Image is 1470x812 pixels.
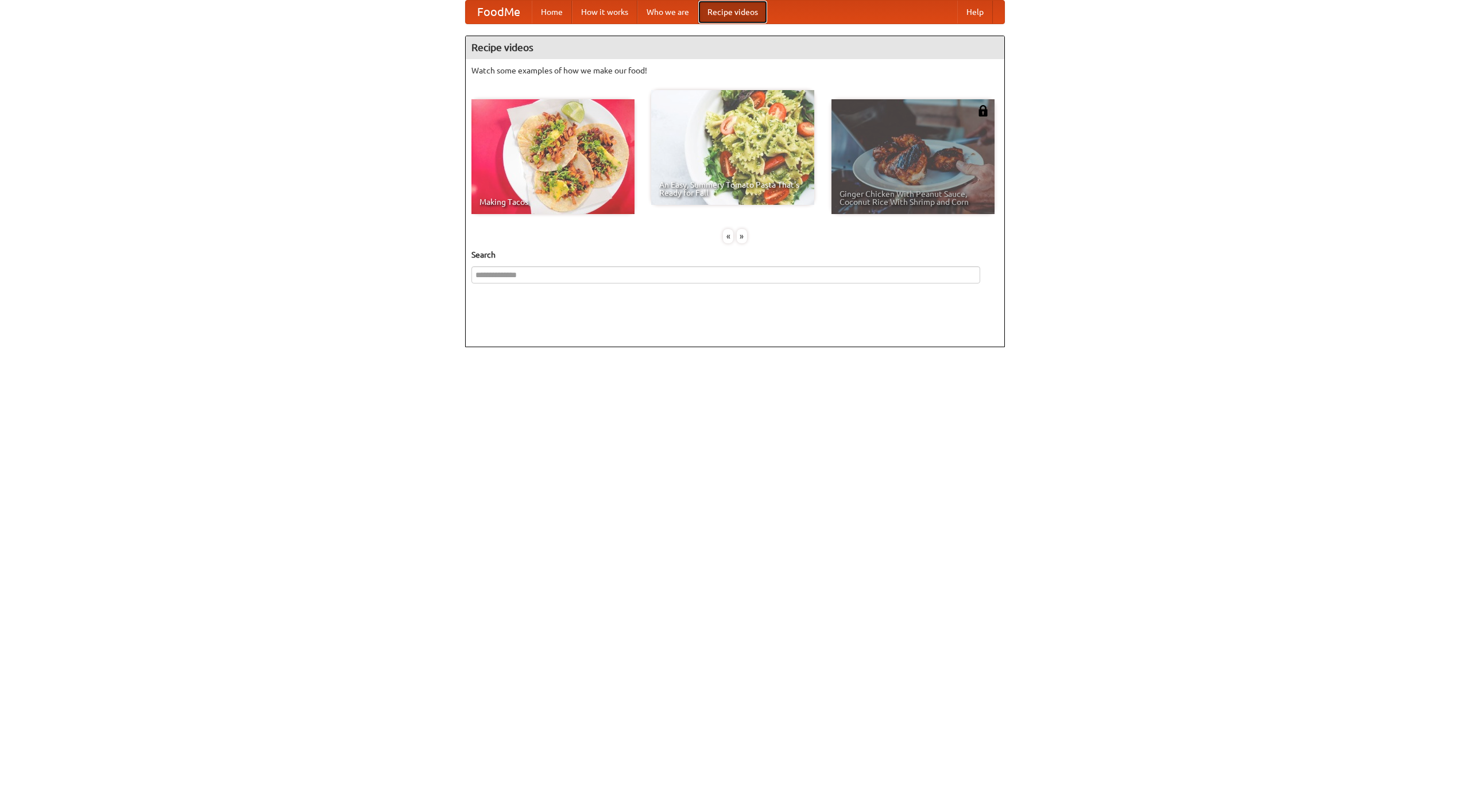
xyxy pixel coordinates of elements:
a: Making Tacos [471,99,635,214]
a: Who we are [637,1,698,24]
h4: Recipe videos [466,36,1004,59]
div: « [723,229,733,243]
p: Watch some examples of how we make our food! [471,65,999,76]
a: Home [532,1,572,24]
span: An Easy, Summery Tomato Pasta That's Ready for Fall [659,181,806,197]
a: How it works [572,1,637,24]
img: 483408.png [977,105,989,116]
a: Help [957,1,993,24]
h5: Search [471,249,999,261]
a: FoodMe [466,1,532,24]
a: Recipe videos [698,1,767,24]
div: » [737,229,747,243]
span: Making Tacos [479,198,626,206]
a: An Easy, Summery Tomato Pasta That's Ready for Fall [651,90,814,205]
